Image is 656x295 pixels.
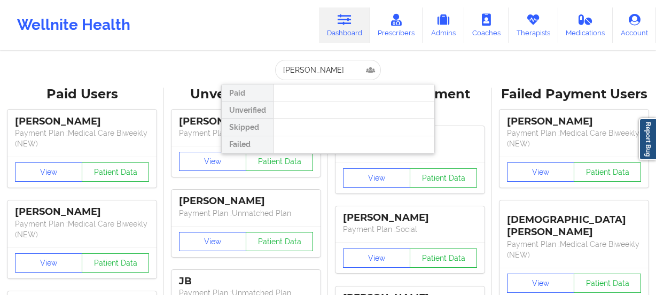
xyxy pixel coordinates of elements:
button: Patient Data [82,253,149,273]
button: Patient Data [410,249,477,268]
button: Patient Data [246,232,313,251]
button: View [343,168,410,188]
a: Prescribers [370,7,423,43]
button: Patient Data [246,152,313,171]
button: Patient Data [574,274,641,293]
div: [DEMOGRAPHIC_DATA][PERSON_NAME] [507,206,641,238]
p: Payment Plan : Medical Care Biweekly (NEW) [507,128,641,149]
div: Failed Payment Users [499,86,649,103]
a: Admins [423,7,464,43]
p: Payment Plan : Social [343,224,477,235]
div: Unverified [222,102,274,119]
button: View [179,152,246,171]
p: Payment Plan : Medical Care Biweekly (NEW) [15,128,149,149]
div: Failed [222,136,274,153]
button: View [15,253,82,273]
div: [PERSON_NAME] [15,206,149,218]
div: Paid Users [7,86,157,103]
button: View [179,232,246,251]
p: Payment Plan : Unmatched Plan [179,128,313,138]
button: View [507,274,574,293]
a: Therapists [509,7,558,43]
div: Paid [222,84,274,102]
button: Patient Data [574,162,641,182]
div: JB [179,275,313,288]
a: Dashboard [319,7,370,43]
a: Account [613,7,656,43]
div: [PERSON_NAME] [179,115,313,128]
div: Unverified Users [171,86,321,103]
div: [PERSON_NAME] [179,195,313,207]
a: Medications [558,7,613,43]
button: Patient Data [82,162,149,182]
p: Payment Plan : Unmatched Plan [179,208,313,219]
p: Payment Plan : Medical Care Biweekly (NEW) [15,219,149,240]
div: [PERSON_NAME] [343,212,477,224]
div: [PERSON_NAME] [15,115,149,128]
button: View [507,162,574,182]
div: Skipped [222,119,274,136]
button: Patient Data [410,168,477,188]
button: View [15,162,82,182]
div: [PERSON_NAME] [507,115,641,128]
button: View [343,249,410,268]
a: Coaches [464,7,509,43]
p: Payment Plan : Medical Care Biweekly (NEW) [507,239,641,260]
a: Report Bug [639,118,656,160]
